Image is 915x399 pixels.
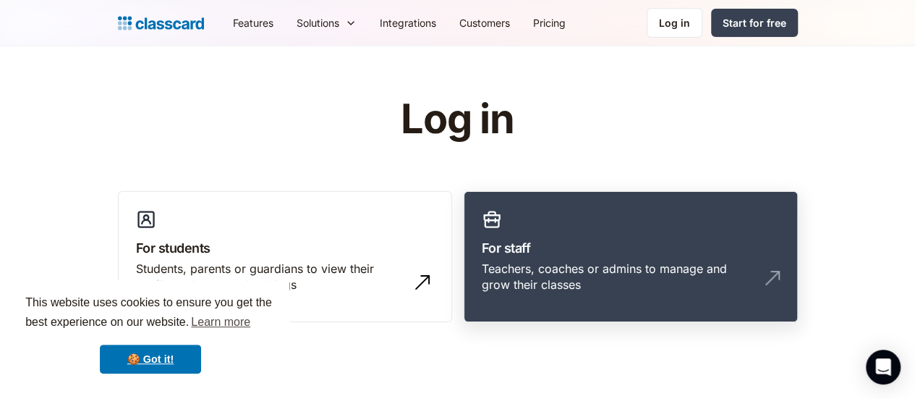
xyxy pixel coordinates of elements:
a: learn more about cookies [189,311,252,333]
span: This website uses cookies to ensure you get the best experience on our website. [25,294,276,333]
a: dismiss cookie message [100,345,201,374]
div: Solutions [297,15,339,30]
a: Log in [647,8,702,38]
div: Students, parents or guardians to view their profile and manage bookings [136,261,405,293]
div: Start for free [723,15,786,30]
h3: For students [136,238,434,258]
div: Solutions [285,7,368,39]
a: For staffTeachers, coaches or admins to manage and grow their classes [464,191,798,323]
div: Log in [659,15,690,30]
a: Features [221,7,285,39]
h1: Log in [228,97,687,142]
a: home [118,13,204,33]
div: cookieconsent [12,280,289,387]
div: Open Intercom Messenger [866,350,901,385]
a: Pricing [522,7,577,39]
a: Integrations [368,7,448,39]
a: For studentsStudents, parents or guardians to view their profile and manage bookings [118,191,452,323]
h3: For staff [482,238,780,258]
a: Customers [448,7,522,39]
a: Start for free [711,9,798,37]
div: Teachers, coaches or admins to manage and grow their classes [482,261,751,293]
